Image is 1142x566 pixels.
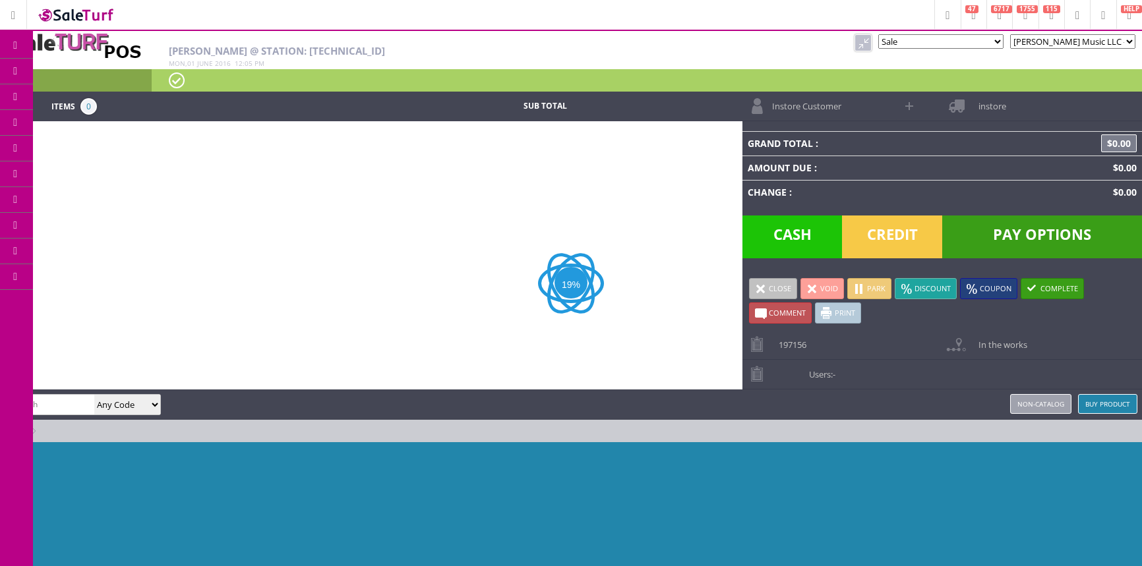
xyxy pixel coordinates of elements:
span: $0.00 [1101,134,1137,152]
a: Buy Product [1078,394,1137,414]
span: 197156 [772,330,806,351]
a: Coupon [960,278,1017,299]
a: Complete [1021,278,1084,299]
span: June [197,59,213,68]
span: 47 [965,5,978,13]
span: Mon [169,59,185,68]
span: 05 [245,59,253,68]
span: 2016 [215,59,231,68]
span: , : [169,59,264,68]
span: 1755 [1017,5,1038,13]
span: Cash [742,215,843,258]
input: Search [5,395,94,414]
span: $0.00 [1108,186,1137,198]
a: Close [749,278,797,299]
a: Park [847,278,891,299]
span: Items [51,98,75,113]
td: Grand Total : [742,131,991,156]
span: $0.00 [1108,161,1137,174]
span: Comment [769,308,806,318]
span: instore [972,92,1006,112]
span: - [833,368,835,380]
img: SaleTurf [37,6,116,24]
span: 115 [1043,5,1060,13]
span: pm [255,59,264,68]
a: Void [800,278,844,299]
span: Pay Options [942,215,1142,258]
td: Change : [742,180,991,204]
span: 6717 [991,5,1012,13]
td: Sub Total [445,98,646,115]
span: 0 [80,98,97,115]
td: Amount Due : [742,156,991,180]
a: Discount [895,278,957,299]
span: Credit [842,215,942,258]
span: 12 [235,59,243,68]
h2: [PERSON_NAME] @ Station: [TECHNICAL_ID] [169,45,740,57]
a: Print [815,302,861,324]
span: HELP [1121,5,1142,13]
span: 01 [187,59,195,68]
span: Instore Customer [766,92,841,112]
span: Users: [802,360,835,380]
span: In the works [972,330,1027,351]
a: Non-catalog [1010,394,1071,414]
